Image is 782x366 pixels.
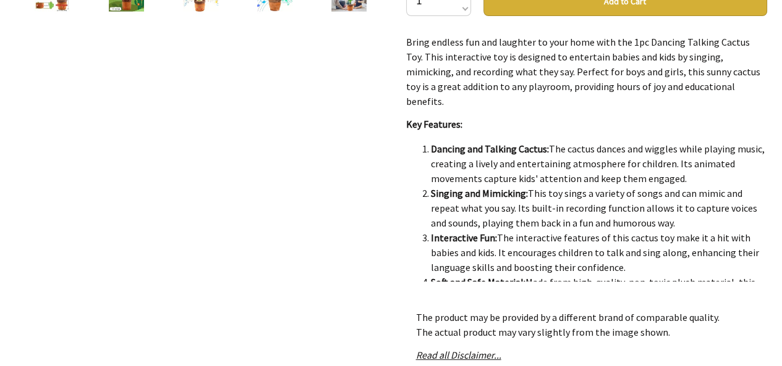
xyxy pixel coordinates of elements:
li: Made from high-quality, non-toxic plush material, this toy is soft and safe for children. It is d... [431,275,767,319]
a: Read all Disclaimer... [416,349,501,361]
strong: Interactive Fun: [431,231,497,244]
strong: Key Features: [406,118,462,130]
strong: Singing and Mimicking: [431,187,528,199]
strong: Soft and Safe Material: [431,276,525,288]
p: Bring endless fun and laughter to your home with the 1pc Dancing Talking Cactus Toy. This interac... [406,35,767,109]
li: The cactus dances and wiggles while playing music, creating a lively and entertaining atmosphere ... [431,141,767,186]
strong: Dancing and Talking Cactus: [431,143,549,155]
li: This toy sings a variety of songs and can mimic and repeat what you say. Its built-in recording f... [431,186,767,230]
li: The interactive features of this cactus toy make it a hit with babies and kids. It encourages chi... [431,230,767,275]
p: The product may be provided by a different brand of comparable quality. The actual product may va... [416,310,757,339]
